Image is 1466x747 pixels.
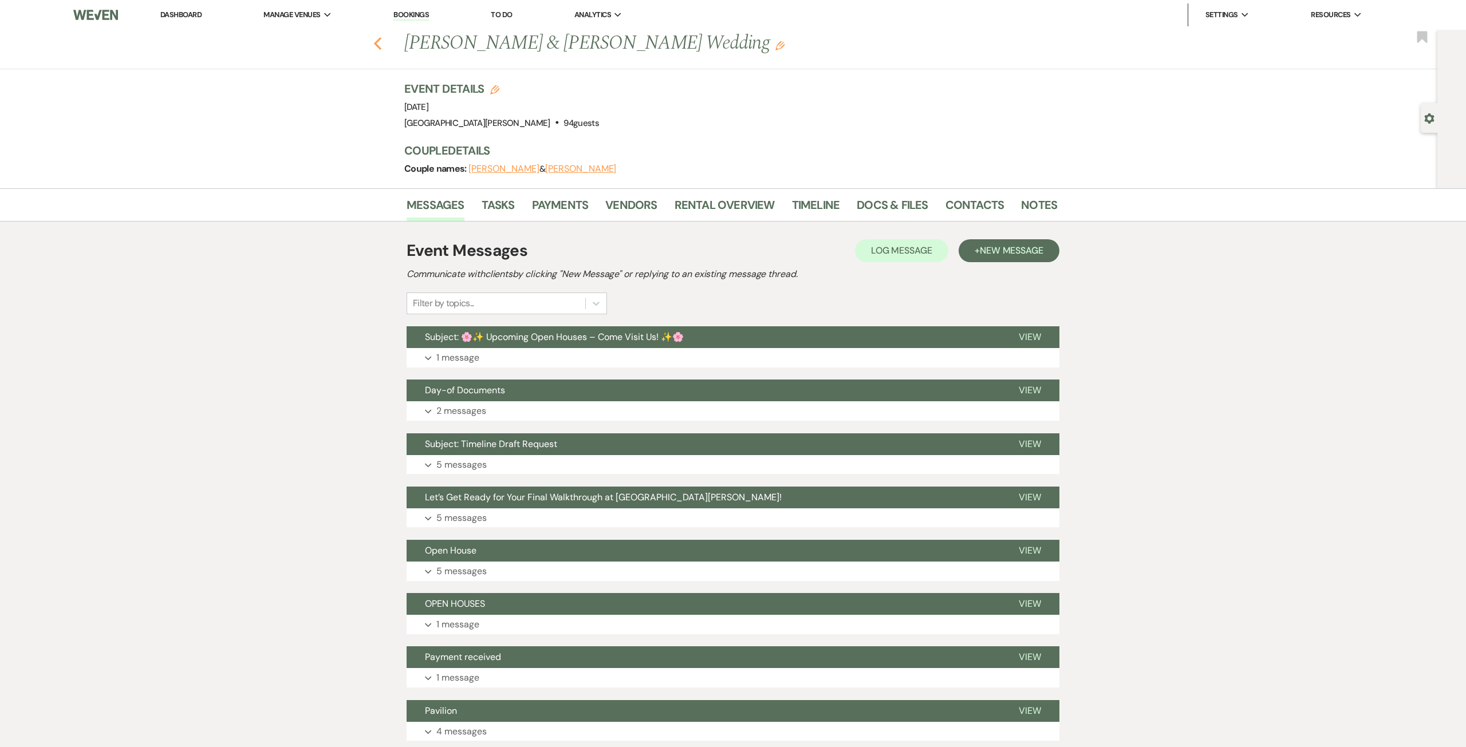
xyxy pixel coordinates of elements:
span: Subject: 🌸✨ Upcoming Open Houses – Come Visit Us! ✨🌸 [425,331,684,343]
button: Open lead details [1424,112,1435,123]
button: View [1000,433,1059,455]
span: View [1019,438,1041,450]
button: View [1000,540,1059,562]
button: 5 messages [407,562,1059,581]
div: Filter by topics... [413,297,474,310]
span: Resources [1311,9,1350,21]
span: Subject: Timeline Draft Request [425,438,557,450]
button: Let’s Get Ready for Your Final Walkthrough at [GEOGRAPHIC_DATA][PERSON_NAME]! [407,487,1000,508]
a: Bookings [393,10,429,21]
button: View [1000,593,1059,615]
h2: Communicate with clients by clicking "New Message" or replying to an existing message thread. [407,267,1059,281]
p: 1 message [436,617,479,632]
button: View [1000,700,1059,722]
span: OPEN HOUSES [425,598,485,610]
button: Pavilion [407,700,1000,722]
span: Log Message [871,244,932,256]
span: Payment received [425,651,501,663]
a: Payments [532,196,589,221]
button: View [1000,326,1059,348]
p: 5 messages [436,511,487,525]
button: Log Message [855,239,948,262]
p: 5 messages [436,564,487,579]
button: +New Message [959,239,1059,262]
a: Docs & Files [857,196,928,221]
p: 1 message [436,350,479,365]
a: Contacts [945,196,1004,221]
h3: Couple Details [404,143,1046,159]
p: 1 message [436,670,479,685]
h1: [PERSON_NAME] & [PERSON_NAME] Wedding [404,30,917,57]
span: View [1019,331,1041,343]
button: 1 message [407,668,1059,687]
span: Pavilion [425,705,457,717]
button: 5 messages [407,455,1059,475]
button: OPEN HOUSES [407,593,1000,615]
span: View [1019,705,1041,717]
button: Subject: Timeline Draft Request [407,433,1000,455]
span: Settings [1205,9,1238,21]
button: Edit [775,40,785,50]
p: 5 messages [436,457,487,472]
span: View [1019,598,1041,610]
h1: Event Messages [407,239,527,263]
button: Subject: 🌸✨ Upcoming Open Houses – Come Visit Us! ✨🌸 [407,326,1000,348]
button: [PERSON_NAME] [545,164,616,173]
span: View [1019,544,1041,556]
span: Open House [425,544,476,556]
button: View [1000,487,1059,508]
button: 5 messages [407,508,1059,528]
a: Tasks [482,196,515,221]
a: To Do [491,10,512,19]
button: 1 message [407,348,1059,367]
span: View [1019,491,1041,503]
button: 4 messages [407,722,1059,741]
button: 1 message [407,615,1059,634]
span: Let’s Get Ready for Your Final Walkthrough at [GEOGRAPHIC_DATA][PERSON_NAME]! [425,491,782,503]
button: [PERSON_NAME] [468,164,539,173]
button: View [1000,380,1059,401]
a: Timeline [792,196,840,221]
a: Messages [407,196,464,221]
span: [DATE] [404,101,428,113]
button: View [1000,646,1059,668]
span: View [1019,384,1041,396]
a: Dashboard [160,10,202,19]
p: 2 messages [436,404,486,418]
a: Notes [1021,196,1057,221]
h3: Event Details [404,81,599,97]
span: & [468,163,616,175]
span: Manage Venues [263,9,320,21]
span: Couple names: [404,163,468,175]
span: [GEOGRAPHIC_DATA][PERSON_NAME] [404,117,550,129]
p: 4 messages [436,724,487,739]
button: 2 messages [407,401,1059,421]
span: View [1019,651,1041,663]
a: Rental Overview [675,196,775,221]
button: Day-of Documents [407,380,1000,401]
a: Vendors [605,196,657,221]
span: New Message [980,244,1043,256]
img: Weven Logo [73,3,118,27]
span: 94 guests [563,117,599,129]
span: Day-of Documents [425,384,505,396]
button: Payment received [407,646,1000,668]
span: Analytics [574,9,611,21]
button: Open House [407,540,1000,562]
